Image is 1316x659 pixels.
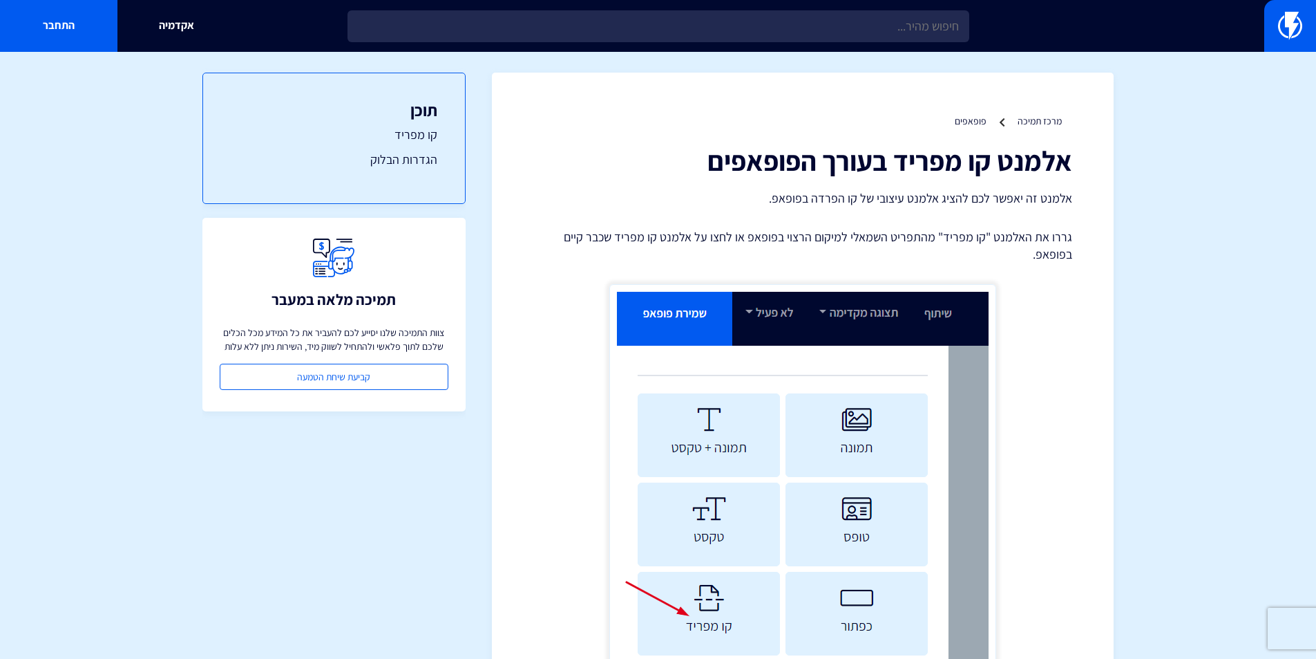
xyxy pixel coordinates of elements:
input: חיפוש מהיר... [347,10,969,42]
p: גררו את האלמנט "קו מפריד" מהתפריט השמאלי למיקום הרצוי בפופאפ או לחצו על אלמנט קו מפריד שכבר קיים ... [533,228,1072,263]
a: פופאפים [955,115,986,127]
a: קו מפריד [231,126,437,144]
h3: תמיכה מלאה במעבר [271,291,396,308]
h3: תוכן [231,101,437,119]
p: צוות התמיכה שלנו יסייע לכם להעביר את כל המידע מכל הכלים שלכם לתוך פלאשי ולהתחיל לשווק מיד, השירות... [220,326,448,353]
h1: אלמנט קו מפריד בעורך הפופאפים [533,145,1072,176]
a: הגדרות הבלוק [231,151,437,169]
a: מרכז תמיכה [1018,115,1062,127]
a: קביעת שיחת הטמעה [220,364,448,390]
p: אלמנט זה יאפשר לכם להציג אלמנט עיצובי של קו הפרדה בפופאפ. [533,189,1072,207]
